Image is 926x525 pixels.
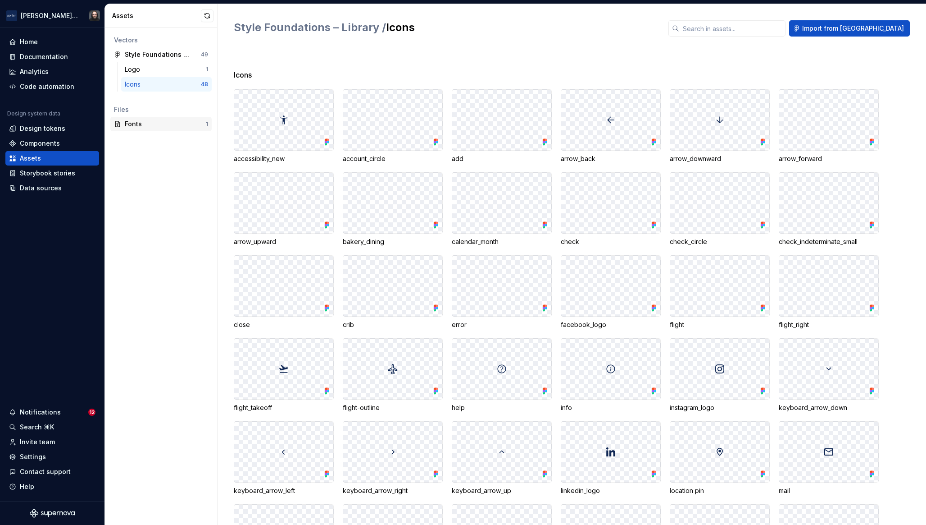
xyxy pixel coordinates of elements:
div: Analytics [20,67,49,76]
div: Code automation [20,82,74,91]
div: error [452,320,552,329]
div: arrow_forward [779,154,879,163]
div: Fonts [125,120,206,129]
a: Style Foundations – Library49 [110,47,212,62]
span: Icons [234,69,252,80]
div: Search ⌘K [20,423,54,432]
a: Components [5,136,99,151]
div: help [452,403,552,412]
div: Notifications [20,408,61,417]
div: Components [20,139,60,148]
a: Icons48 [121,77,212,92]
button: Search ⌘K [5,420,99,434]
div: bakery_dining [343,237,443,246]
button: Help [5,479,99,494]
button: Notifications12 [5,405,99,419]
div: Invite team [20,437,55,447]
a: Fonts1 [110,117,212,131]
div: 1 [206,120,208,128]
div: linkedin_logo [561,486,661,495]
div: check [561,237,661,246]
a: Documentation [5,50,99,64]
span: Style Foundations – Library / [234,21,386,34]
span: Import from [GEOGRAPHIC_DATA] [802,24,904,33]
div: Settings [20,452,46,461]
div: Files [114,105,208,114]
button: Import from [GEOGRAPHIC_DATA] [789,20,910,37]
a: Home [5,35,99,49]
h2: Icons [234,20,658,35]
div: keyboard_arrow_up [452,486,552,495]
div: mail [779,486,879,495]
a: Design tokens [5,121,99,136]
a: Code automation [5,79,99,94]
div: keyboard_arrow_left [234,486,334,495]
div: flight_takeoff [234,403,334,412]
div: crib [343,320,443,329]
div: Assets [20,154,41,163]
div: Logo [125,65,144,74]
div: 49 [201,51,208,58]
input: Search in assets... [679,20,785,37]
div: Style Foundations – Library [125,50,192,59]
div: check_circle [670,237,770,246]
div: location pin [670,486,770,495]
span: 12 [88,409,95,416]
div: Contact support [20,467,71,476]
div: 1 [206,66,208,73]
div: Home [20,37,38,46]
div: Data sources [20,184,62,193]
div: Design tokens [20,124,65,133]
div: flight [670,320,770,329]
div: Storybook stories [20,169,75,178]
div: calendar_month [452,237,552,246]
a: Analytics [5,64,99,79]
div: Assets [112,11,201,20]
div: accessibility_new [234,154,334,163]
div: Documentation [20,52,68,61]
a: Invite team [5,435,99,449]
img: f0306bc8-3074-41fb-b11c-7d2e8671d5eb.png [6,10,17,21]
div: account_circle [343,154,443,163]
div: add [452,154,552,163]
div: 48 [201,81,208,88]
div: flight-outline [343,403,443,412]
div: instagram_logo [670,403,770,412]
div: Icons [125,80,144,89]
div: check_indeterminate_small [779,237,879,246]
a: Assets [5,151,99,166]
a: Storybook stories [5,166,99,180]
div: arrow_upward [234,237,334,246]
div: info [561,403,661,412]
button: Contact support [5,465,99,479]
div: facebook_logo [561,320,661,329]
div: arrow_downward [670,154,770,163]
div: keyboard_arrow_down [779,403,879,412]
a: Logo1 [121,62,212,77]
button: [PERSON_NAME] AirlinesTeunis Vorsteveld [2,6,103,25]
div: keyboard_arrow_right [343,486,443,495]
div: Vectors [114,36,208,45]
a: Data sources [5,181,99,195]
img: Teunis Vorsteveld [89,10,100,21]
div: Design system data [7,110,60,117]
div: close [234,320,334,329]
div: flight_right [779,320,879,329]
div: [PERSON_NAME] Airlines [21,11,78,20]
div: Help [20,482,34,491]
a: Settings [5,450,99,464]
svg: Supernova Logo [30,509,75,518]
div: arrow_back [561,154,661,163]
